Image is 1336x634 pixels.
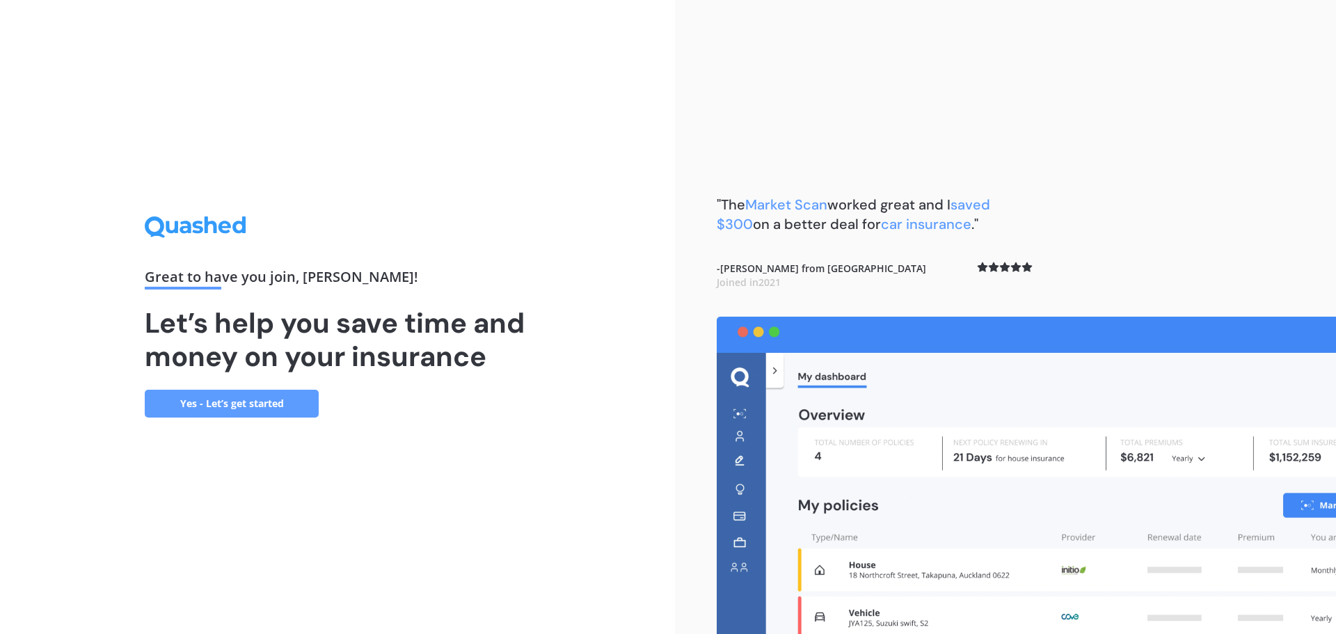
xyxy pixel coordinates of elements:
[881,215,971,233] span: car insurance
[717,262,926,289] b: - [PERSON_NAME] from [GEOGRAPHIC_DATA]
[145,270,530,290] div: Great to have you join , [PERSON_NAME] !
[145,390,319,418] a: Yes - Let’s get started
[145,306,530,373] h1: Let’s help you save time and money on your insurance
[717,196,990,233] b: "The worked great and I on a better deal for ."
[717,196,990,233] span: saved $300
[717,317,1336,634] img: dashboard.webp
[745,196,827,214] span: Market Scan
[717,276,781,289] span: Joined in 2021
